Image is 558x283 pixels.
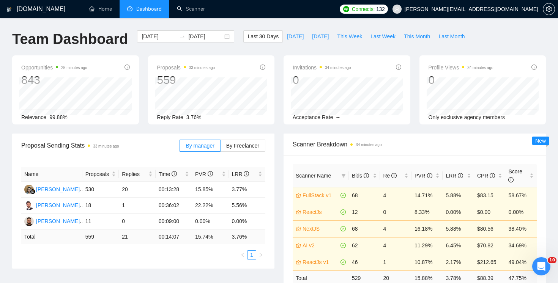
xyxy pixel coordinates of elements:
[341,173,346,178] span: filter
[30,189,35,194] img: gigradar-bm.png
[349,237,380,254] td: 62
[380,237,411,254] td: 4
[505,220,537,237] td: 38.40%
[125,64,130,70] span: info-circle
[208,171,213,176] span: info-circle
[157,114,183,120] span: Reply Rate
[247,32,279,41] span: Last 30 Days
[438,32,465,41] span: Last Month
[256,250,265,259] button: right
[383,173,397,179] span: Re
[85,170,110,178] span: Proposals
[400,30,434,42] button: This Month
[192,230,229,244] td: 15.74 %
[243,30,283,42] button: Last 30 Days
[82,167,119,182] th: Proposals
[240,253,245,257] span: left
[443,237,474,254] td: 6.45%
[238,250,247,259] li: Previous Page
[443,220,474,237] td: 5.88%
[232,171,249,177] span: LRR
[247,251,256,259] a: 1
[119,214,155,230] td: 0
[531,64,537,70] span: info-circle
[156,214,192,230] td: 00:09:00
[343,6,349,12] img: upwork-logo.png
[333,30,366,42] button: This Week
[474,237,506,254] td: $70.82
[396,64,401,70] span: info-circle
[415,173,432,179] span: PVR
[349,204,380,220] td: 12
[296,259,301,265] span: crown
[458,173,463,178] span: info-circle
[429,73,493,87] div: 0
[349,187,380,204] td: 68
[380,187,411,204] td: 4
[303,191,339,200] a: FullStack v1
[505,187,537,204] td: 58.67%
[303,225,339,233] a: NextJS
[293,140,537,149] span: Scanner Breakdown
[229,198,266,214] td: 5.56%
[340,209,346,215] span: check-circle
[188,32,223,41] input: End date
[283,30,308,42] button: [DATE]
[296,193,301,198] span: crown
[336,114,340,120] span: --
[259,253,263,257] span: right
[543,6,555,12] a: setting
[186,114,202,120] span: 3.76%
[189,66,215,70] time: 33 minutes ago
[21,167,82,182] th: Name
[229,182,266,198] td: 3.77%
[411,204,443,220] td: 8.33%
[293,114,333,120] span: Acceptance Rate
[508,177,514,182] span: info-circle
[446,173,463,179] span: LRR
[247,250,256,259] li: 1
[356,143,381,147] time: 34 minutes ago
[24,201,34,210] img: FM
[429,114,505,120] span: Only exclusive agency members
[303,258,339,266] a: ReactJs v1
[36,217,80,225] div: [PERSON_NAME]
[364,173,369,178] span: info-circle
[505,254,537,270] td: 49.04%
[366,30,400,42] button: Last Week
[443,204,474,220] td: 0.00%
[411,237,443,254] td: 11.29%
[157,63,215,72] span: Proposals
[427,173,432,178] span: info-circle
[303,241,339,250] a: AI v2
[532,257,550,275] iframe: Intercom live chat
[429,63,493,72] span: Profile Views
[119,167,155,182] th: Replies
[82,198,119,214] td: 18
[179,33,185,39] span: to
[411,187,443,204] td: 14.71%
[82,182,119,198] td: 530
[82,230,119,244] td: 559
[370,32,396,41] span: Last Week
[21,141,180,150] span: Proposal Sending Stats
[21,230,82,244] td: Total
[24,218,80,224] a: AA[PERSON_NAME]
[156,182,192,198] td: 00:13:28
[24,202,80,208] a: FM[PERSON_NAME]
[505,204,537,220] td: 0.00%
[156,230,192,244] td: 00:14:07
[404,32,430,41] span: This Month
[296,173,331,179] span: Scanner Name
[177,6,205,12] a: searchScanner
[391,173,397,178] span: info-circle
[93,144,119,148] time: 33 minutes ago
[349,220,380,237] td: 68
[136,6,162,12] span: Dashboard
[508,168,522,183] span: Score
[119,198,155,214] td: 1
[296,209,301,215] span: crown
[12,30,128,48] h1: Team Dashboard
[192,198,229,214] td: 22.22%
[142,32,176,41] input: Start date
